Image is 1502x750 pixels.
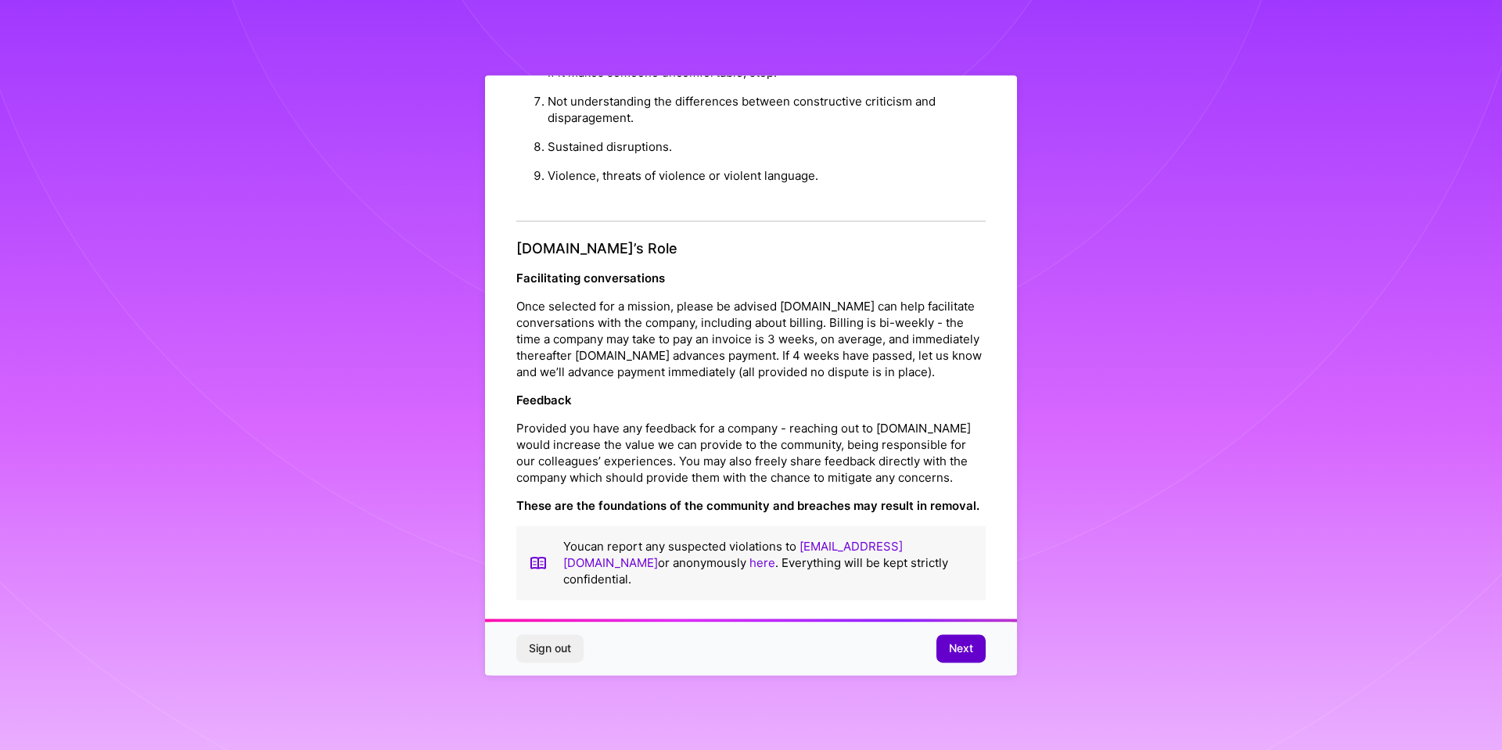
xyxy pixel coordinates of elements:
[516,298,986,380] p: Once selected for a mission, please be advised [DOMAIN_NAME] can help facilitate conversations wi...
[949,641,973,656] span: Next
[516,634,584,662] button: Sign out
[749,555,775,570] a: here
[548,162,986,191] li: Violence, threats of violence or violent language.
[516,393,572,407] strong: Feedback
[516,241,986,258] h4: [DOMAIN_NAME]’s Role
[529,641,571,656] span: Sign out
[529,538,548,587] img: book icon
[516,498,979,513] strong: These are the foundations of the community and breaches may result in removal.
[563,539,903,570] a: [EMAIL_ADDRESS][DOMAIN_NAME]
[516,271,665,285] strong: Facilitating conversations
[548,88,986,133] li: Not understanding the differences between constructive criticism and disparagement.
[563,538,973,587] p: You can report any suspected violations to or anonymously . Everything will be kept strictly conf...
[936,634,986,662] button: Next
[516,420,986,486] p: Provided you have any feedback for a company - reaching out to [DOMAIN_NAME] would increase the v...
[548,133,986,162] li: Sustained disruptions.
